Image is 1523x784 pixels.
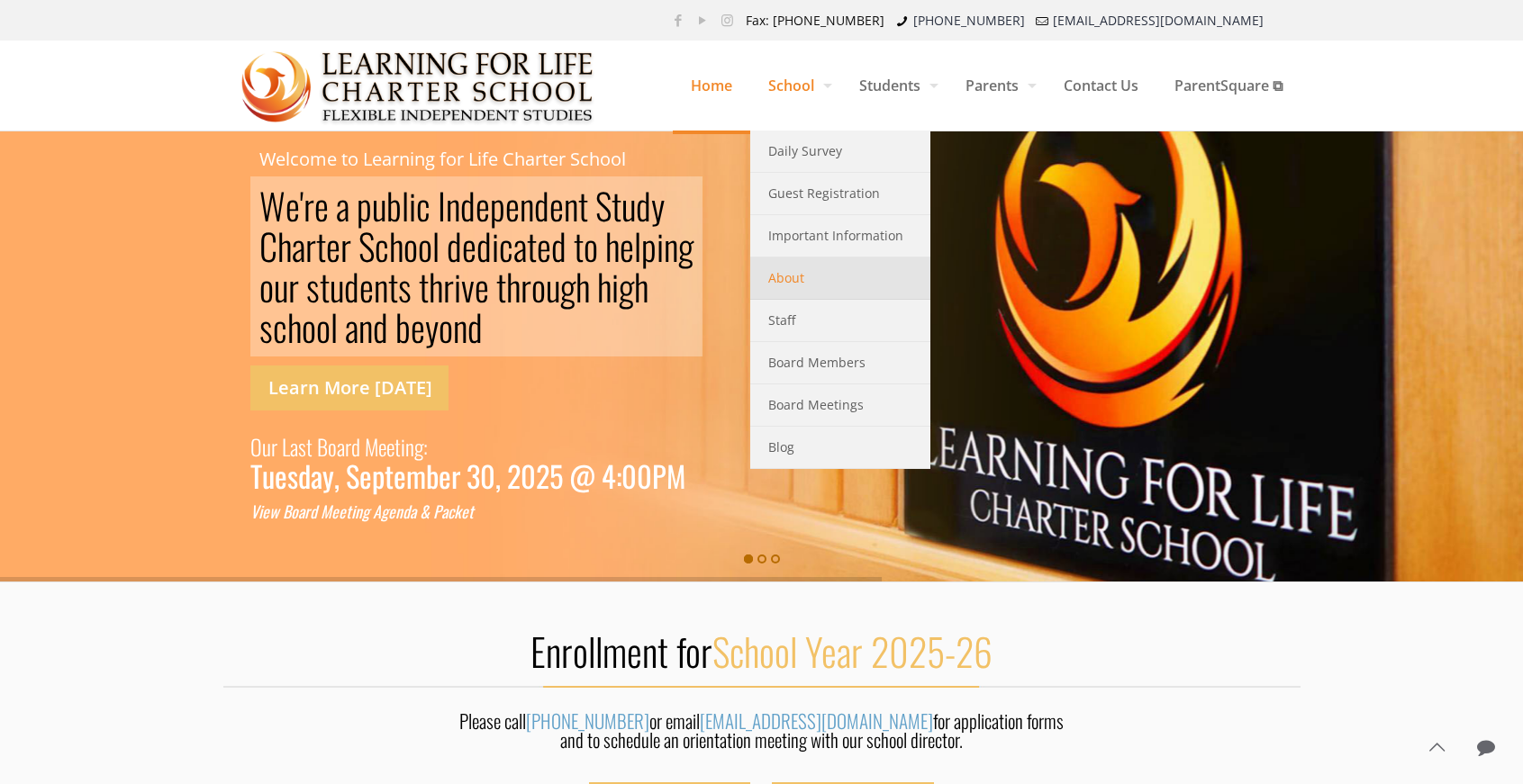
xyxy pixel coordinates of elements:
div: s [306,266,320,307]
span: ParentSquare ⧉ [1156,59,1301,113]
div: d [344,266,359,307]
div: e [394,464,406,487]
div: c [448,500,454,523]
div: p [490,185,505,226]
div: , [334,464,340,487]
div: e [275,464,287,487]
a: School [750,41,841,131]
div: e [476,185,490,226]
a: Facebook icon [669,11,688,29]
a: Guest Registration [750,173,930,215]
div: , [495,464,501,487]
span: Parents [947,59,1046,113]
div: e [359,266,374,307]
a: [PHONE_NUMBER] [913,12,1025,29]
div: i [351,500,355,523]
a: Board Members [750,342,930,384]
div: 2 [507,464,521,487]
span: Students [841,59,947,113]
div: n [520,185,534,226]
div: 2 [536,464,549,487]
div: w [269,500,279,523]
a: Back to top icon [1418,728,1455,766]
span: Blog [768,436,794,459]
a: Contact Us [1046,41,1156,131]
div: s [287,464,298,487]
div: 5 [549,464,563,487]
div: n [355,500,362,523]
div: d [298,464,311,487]
div: t [388,266,398,307]
div: r [521,266,531,307]
div: i [492,226,499,266]
div: h [277,226,292,266]
div: 0 [480,464,495,487]
div: h [506,266,521,307]
div: e [439,464,451,487]
div: n [446,185,460,226]
div: d [403,500,410,523]
div: n [358,307,373,347]
div: d [551,226,567,266]
i: mail [1034,12,1052,29]
a: ParentSquare ⧉ [1156,41,1301,131]
div: e [326,226,340,266]
div: u [262,428,271,464]
div: e [314,185,329,226]
a: Board Meetings [750,384,930,427]
div: i [657,226,664,266]
div: c [375,226,389,266]
div: s [398,266,412,307]
div: e [461,500,468,523]
div: e [359,464,372,487]
div: e [620,226,634,266]
div: @ [569,464,595,487]
div: Please call or email for application forms and to schedule an orientation meeting with our school... [457,711,1065,759]
div: 0 [621,464,637,487]
div: e [262,500,269,523]
div: i [401,428,405,464]
div: o [328,428,337,464]
h2: Enrollment for [223,627,1301,674]
div: e [505,185,520,226]
div: a [336,185,349,226]
div: o [418,226,432,266]
div: d [351,428,360,464]
img: Home [241,41,595,131]
div: e [537,226,551,266]
div: T [250,464,262,487]
div: t [496,266,506,307]
div: a [513,226,527,266]
div: i [409,185,416,226]
div: P [652,464,666,487]
span: Home [673,59,750,113]
div: t [468,500,474,523]
div: C [259,226,277,266]
div: a [290,428,298,464]
div: g [678,226,694,266]
div: r [304,185,314,226]
div: i [258,500,262,523]
div: n [664,226,678,266]
div: t [394,428,401,464]
div: g [381,500,388,523]
div: M [321,500,331,523]
div: a [441,500,448,523]
div: p [372,464,385,487]
div: k [454,500,461,523]
div: n [564,185,578,226]
div: n [395,500,403,523]
div: W [259,185,286,226]
div: o [259,266,274,307]
div: S [595,185,612,226]
div: a [337,428,345,464]
div: L [282,428,290,464]
div: h [605,226,620,266]
div: i [454,266,461,307]
div: M [666,464,685,487]
div: c [416,185,431,226]
div: u [262,464,275,487]
div: h [634,266,648,307]
div: b [386,185,402,226]
div: o [291,500,298,523]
